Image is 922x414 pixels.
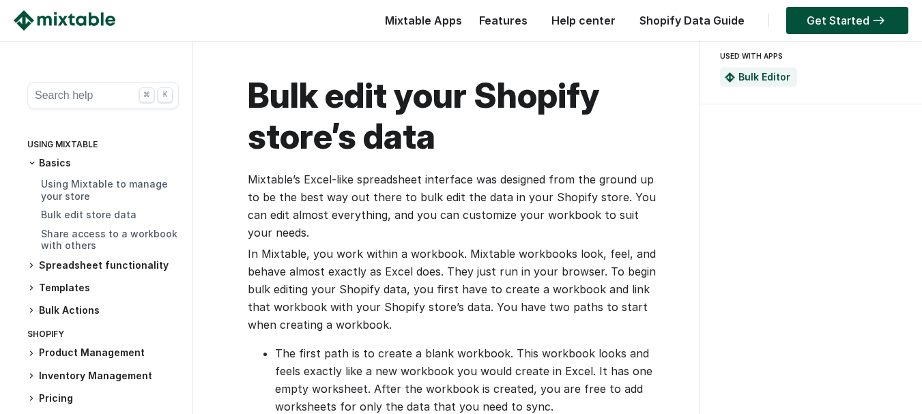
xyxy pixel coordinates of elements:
[27,369,179,383] h3: Inventory Management
[41,178,168,202] a: Using Mixtable to manage your store
[41,228,177,252] a: Share access to a workbook with others
[378,10,462,38] div: Mixtable Apps
[738,71,790,83] a: Bulk Editor
[720,48,896,64] div: USED WITH APPS
[14,10,115,31] img: Mixtable logo
[27,82,179,109] button: Search help ⌘ K
[27,156,179,170] h3: Basics
[41,209,136,220] a: Bulk edit store data
[248,171,658,241] p: Mixtable’s Excel-like spreadsheet interface was designed from the ground up to be the best way ou...
[248,75,658,157] h1: Bulk edit your Shopify store’s data
[472,14,534,27] a: Features
[27,281,179,295] h3: Templates
[27,391,179,406] h3: Pricing
[139,87,154,102] div: ⌘
[27,326,179,346] div: Shopify
[27,136,179,156] div: Using Mixtable
[725,72,735,83] img: Mixtable Spreadsheet Bulk Editor App
[786,7,908,34] a: Get Started
[27,346,179,360] h3: Product Management
[158,87,173,102] div: K
[633,14,751,27] a: Shopify Data Guide
[27,304,179,318] h3: Bulk Actions
[248,245,658,334] p: In Mixtable, you work within a workbook. Mixtable workbooks look, feel, and behave almost exactly...
[27,258,179,273] h3: Spreadsheet functionality
[545,14,622,27] a: Help center
[869,16,888,25] img: arrow-right.svg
